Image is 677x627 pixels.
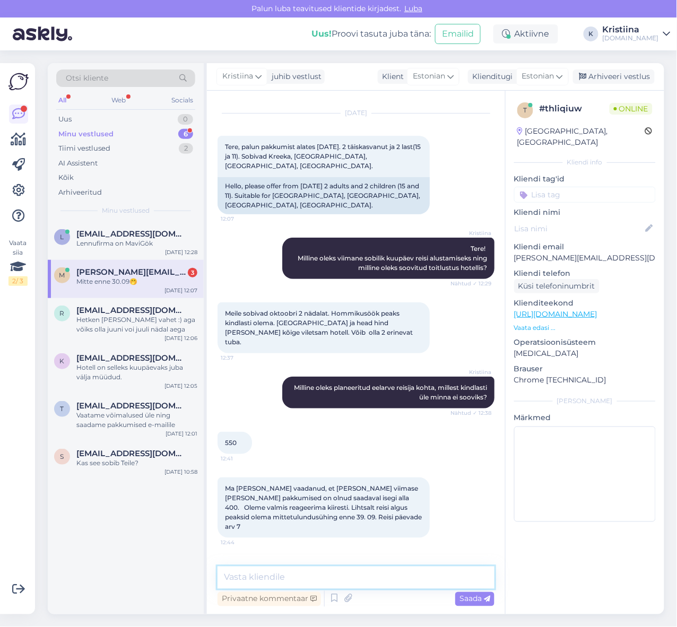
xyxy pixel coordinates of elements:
input: Lisa nimi [515,223,644,234]
span: Tere, palun pakkumist alates [DATE]. 2 täiskasvanut ja 2 last(15 ja 11). Sobivad Kreeka, [GEOGRAP... [225,143,422,170]
p: Kliendi tag'id [514,173,656,185]
p: Vaata edasi ... [514,323,656,333]
div: # thliqiuw [540,102,610,115]
div: Mitte enne 30.09🤭 [76,277,197,286]
div: 2 [179,143,193,154]
div: [DATE] 12:07 [164,286,197,294]
div: 3 [188,268,197,277]
span: Tere! Milline oleks viimane sobilik kuupäev reisi alustamiseks ning milline oleks soovitud toitlu... [298,245,489,272]
div: Lennufirma on MaviGök [76,239,197,248]
span: Nähtud ✓ 12:29 [450,280,491,288]
div: 0 [178,114,193,125]
div: Kõik [58,172,74,183]
div: Privaatne kommentaar [218,592,321,606]
div: Kliendi info [514,158,656,167]
div: Arhiveeritud [58,187,102,198]
div: Klient [378,71,404,82]
p: Kliendi nimi [514,207,656,218]
div: Hetken [PERSON_NAME] vahet :) aga võiks olla juuni voi juuli nädal aega [76,315,197,334]
div: Aktiivne [493,24,558,43]
div: [DOMAIN_NAME] [603,34,659,42]
span: Kristiina [452,368,491,376]
span: l [60,233,64,241]
span: 550 [225,439,237,447]
p: Kliendi telefon [514,268,656,279]
div: 2 / 3 [8,276,28,286]
span: tiinapukma@gmail.com [76,401,187,411]
span: Kristiina [452,229,491,237]
img: Askly Logo [8,72,29,92]
div: [DATE] 10:58 [164,468,197,476]
span: Otsi kliente [66,73,108,84]
div: Arhiveeri vestlus [573,69,655,84]
span: liis_aru@hotmail.com [76,229,187,239]
span: Ma [PERSON_NAME] vaadanud, et [PERSON_NAME] viimase [PERSON_NAME] pakkumised on olnud saadaval is... [225,484,423,530]
span: marge.puuraid@gmail.com [76,267,187,277]
a: [URL][DOMAIN_NAME] [514,309,597,319]
button: Emailid [435,24,481,44]
div: [DATE] 12:28 [165,248,197,256]
span: Saada [459,594,490,604]
span: t [60,405,64,413]
span: Luba [401,4,426,13]
div: [DATE] 12:05 [164,382,197,390]
span: 12:41 [221,455,261,463]
p: [PERSON_NAME][EMAIL_ADDRESS][DOMAIN_NAME] [514,252,656,264]
span: kerttujogiste@gmail.com [76,353,187,363]
div: Kas see sobib Teile? [76,458,197,468]
div: [DATE] 12:06 [164,334,197,342]
div: [GEOGRAPHIC_DATA], [GEOGRAPHIC_DATA] [517,126,645,148]
div: [DATE] 12:01 [166,430,197,438]
span: saialillelaps@hotmail.com [76,449,187,458]
span: 12:37 [221,354,261,362]
span: t [524,106,527,114]
p: Kliendi email [514,241,656,252]
a: Kristiina[DOMAIN_NAME] [603,25,671,42]
span: 12:44 [221,538,261,546]
p: Märkmed [514,412,656,423]
div: 6 [178,129,193,140]
div: Minu vestlused [58,129,114,140]
div: juhib vestlust [267,71,322,82]
div: Hello, please offer from [DATE] 2 adults and 2 children (15 and 11). Suitable for [GEOGRAPHIC_DAT... [218,177,430,214]
div: Hotell on selleks kuupäevaks juba välja müüdud. [76,363,197,382]
div: Web [110,93,128,107]
input: Lisa tag [514,187,656,203]
span: Milline oleks planeeritud eelarve reisija kohta, millest kindlasti üle minna ei sooviks? [294,384,489,401]
div: K [584,27,598,41]
p: Operatsioonisüsteem [514,337,656,348]
div: Proovi tasuta juba täna: [311,28,431,40]
span: Meile sobivad oktoobri 2 nädalat. Hommikusöök peaks kindlasti olema. [GEOGRAPHIC_DATA] ja head hi... [225,309,414,346]
div: Vaata siia [8,238,28,286]
span: ratsep.annika1995@gmail.com [76,306,187,315]
div: Klienditugi [468,71,513,82]
div: Vaatame võimalused üle ning saadame pakkumised e-mailile [76,411,197,430]
div: AI Assistent [58,158,98,169]
div: All [56,93,68,107]
span: 12:07 [221,215,261,223]
b: Uus! [311,29,332,39]
p: Klienditeekond [514,298,656,309]
span: Online [610,103,653,115]
span: k [60,357,65,365]
p: Brauser [514,363,656,375]
span: s [60,452,64,460]
span: r [60,309,65,317]
p: Chrome [TECHNICAL_ID] [514,375,656,386]
span: Nähtud ✓ 12:38 [450,409,491,417]
p: [MEDICAL_DATA] [514,348,656,359]
span: Kristiina [222,71,253,82]
div: Tiimi vestlused [58,143,110,154]
div: [DATE] [218,108,494,118]
div: Kristiina [603,25,659,34]
span: Minu vestlused [102,206,150,215]
span: Estonian [413,71,445,82]
div: [PERSON_NAME] [514,396,656,406]
span: Estonian [522,71,554,82]
div: Küsi telefoninumbrit [514,279,600,293]
div: Uus [58,114,72,125]
span: m [59,271,65,279]
div: Socials [169,93,195,107]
